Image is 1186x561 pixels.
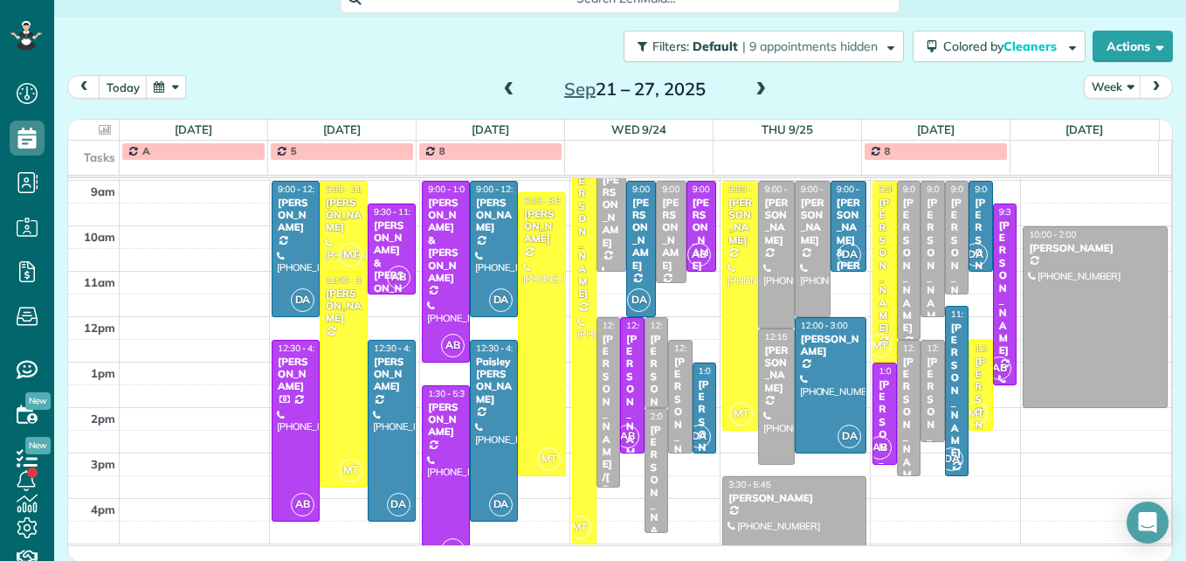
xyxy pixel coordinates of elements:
[626,320,673,331] span: 12:00 - 3:00
[917,122,955,136] a: [DATE]
[673,356,686,494] div: [PERSON_NAME]
[99,75,148,99] button: today
[291,493,314,516] span: AB
[687,243,711,267] span: AB
[84,275,115,289] span: 11am
[927,184,974,195] span: 9:00 - 12:00
[602,174,621,249] div: [PERSON_NAME]
[1028,242,1162,254] div: [PERSON_NAME]
[651,320,698,331] span: 12:00 - 2:00
[439,144,445,157] span: 8
[988,357,1011,380] span: AB
[476,184,523,195] span: 9:00 - 12:00
[84,230,115,244] span: 10am
[323,122,361,136] a: [DATE]
[878,197,891,335] div: [PERSON_NAME]
[603,320,650,331] span: 12:00 - 3:45
[687,425,711,448] span: DA
[838,425,861,448] span: DA
[277,356,314,393] div: [PERSON_NAME]
[374,343,421,354] span: 12:30 - 4:30
[1093,31,1173,62] button: Actions
[1003,38,1059,54] span: Cleaners
[564,78,596,100] span: Sep
[523,208,561,246] div: [PERSON_NAME]
[878,378,891,516] div: [PERSON_NAME]
[650,333,663,471] div: [PERSON_NAME]
[91,184,115,198] span: 9am
[326,274,373,286] span: 11:00 - 3:45
[25,437,51,454] span: New
[67,75,100,99] button: prev
[475,356,513,406] div: Paisley [PERSON_NAME]
[489,493,513,516] span: DA
[339,459,362,482] span: MT
[950,322,963,460] div: [PERSON_NAME]
[974,197,987,335] div: [PERSON_NAME]
[291,288,314,312] span: DA
[764,184,811,195] span: 9:00 - 12:15
[868,334,892,357] span: MT
[879,184,921,195] span: 9:00 - 1:00
[489,288,513,312] span: DA
[975,184,1022,195] span: 9:00 - 11:00
[951,184,998,195] span: 9:00 - 11:30
[903,184,950,195] span: 9:00 - 12:30
[615,31,904,62] a: Filters: Default | 9 appointments hidden
[624,31,904,62] button: Filters: Default | 9 appointments hidden
[943,38,1063,54] span: Colored by
[763,197,789,247] div: [PERSON_NAME]
[428,184,470,195] span: 9:00 - 1:00
[326,184,373,195] span: 9:00 - 11:00
[91,412,115,426] span: 2pm
[577,163,590,301] div: [PERSON_NAME]
[387,493,410,516] span: DA
[964,402,988,426] span: MT
[661,197,680,272] div: [PERSON_NAME]
[387,266,410,289] span: AB
[625,333,638,471] div: [PERSON_NAME]
[742,38,878,54] span: | 9 appointments hidden
[727,197,753,247] div: [PERSON_NAME]
[693,38,739,54] span: Default
[950,197,963,335] div: [PERSON_NAME]
[699,365,741,377] span: 1:00 - 3:00
[25,392,51,410] span: New
[175,122,212,136] a: [DATE]
[277,197,314,234] div: [PERSON_NAME]
[472,122,509,136] a: [DATE]
[926,197,939,335] div: [PERSON_NAME]
[611,122,667,136] a: Wed 9/24
[693,184,740,195] span: 9:00 - 11:00
[951,308,998,320] span: 11:45 - 3:30
[999,206,1041,218] span: 9:30 - 1:30
[698,378,711,516] div: [PERSON_NAME]
[885,144,891,157] span: 8
[142,144,150,157] span: A
[662,184,709,195] span: 9:00 - 11:15
[692,197,711,360] div: [PERSON_NAME] & [PERSON_NAME]
[84,321,115,335] span: 12pm
[441,334,465,357] span: AB
[91,457,115,471] span: 3pm
[837,184,884,195] span: 9:00 - 11:00
[1029,229,1076,240] span: 10:00 - 2:00
[728,184,770,195] span: 9:00 - 2:30
[729,402,753,426] span: MT
[339,243,362,267] span: MT
[800,333,861,358] div: [PERSON_NAME]
[526,80,744,99] h2: 21 – 27, 2025
[476,343,523,354] span: 12:30 - 4:30
[974,356,987,494] div: [PERSON_NAME]
[373,219,410,308] div: [PERSON_NAME] & [PERSON_NAME]
[801,320,848,331] span: 12:00 - 3:00
[568,516,591,539] span: MT
[475,197,513,234] div: [PERSON_NAME]
[868,436,892,460] span: AB
[632,184,679,195] span: 9:00 - 12:00
[800,197,825,247] div: [PERSON_NAME]
[325,287,362,325] div: [PERSON_NAME]
[838,243,861,267] span: DA
[998,219,1011,357] div: [PERSON_NAME]
[879,365,921,377] span: 1:00 - 3:15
